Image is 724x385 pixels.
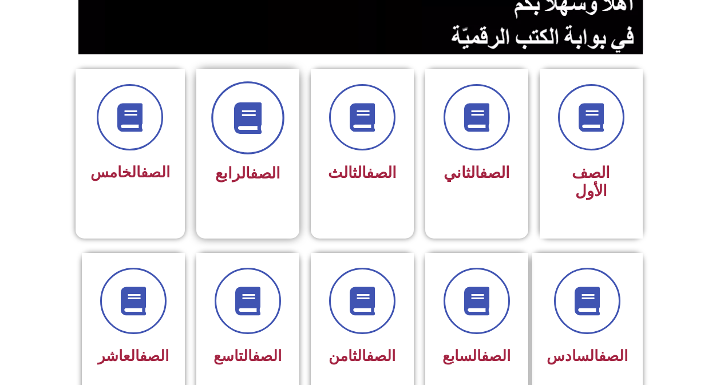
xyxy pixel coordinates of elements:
a: الصف [599,347,628,364]
a: الصف [250,164,280,182]
a: الصف [140,347,169,364]
span: الثالث [328,164,397,182]
span: العاشر [98,347,169,364]
span: الثاني [444,164,510,182]
span: الرابع [215,164,280,182]
a: الصف [481,347,511,364]
a: الصف [252,347,282,364]
span: الثامن [329,347,395,364]
span: السادس [547,347,628,364]
a: الصف [366,164,397,182]
span: السابع [442,347,511,364]
a: الصف [366,347,395,364]
a: الصف [480,164,510,182]
a: الصف [141,164,170,181]
span: الصف الأول [572,164,610,200]
span: التاسع [213,347,282,364]
span: الخامس [90,164,170,181]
